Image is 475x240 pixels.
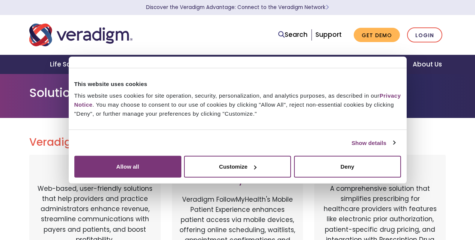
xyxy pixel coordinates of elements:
[74,156,181,178] button: Allow all
[315,30,342,39] a: Support
[294,156,401,178] button: Deny
[74,91,401,118] div: This website uses cookies for site operation, security, personalization, and analytics purposes, ...
[37,164,153,175] h3: Payerpath
[29,136,446,149] h2: Veradigm Solutions
[404,55,451,74] a: About Us
[146,4,329,11] a: Discover the Veradigm Advantage: Connect to the Veradigm NetworkLearn More
[193,55,281,74] a: Healthcare Providers
[407,27,442,43] a: Login
[358,55,404,74] a: Insights
[179,164,296,186] h3: Veradigm FollowMyHealth
[184,156,291,178] button: Customize
[41,55,103,74] a: Life Sciences
[354,28,400,42] a: Get Demo
[29,86,446,100] h1: Solution Login
[351,138,395,147] a: Show details
[29,23,133,47] img: Veradigm logo
[281,55,358,74] a: Health IT Vendors
[326,4,329,11] span: Learn More
[74,92,401,108] a: Privacy Notice
[278,30,308,40] a: Search
[74,79,401,88] div: This website uses cookies
[103,55,193,74] a: Health Plans + Payers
